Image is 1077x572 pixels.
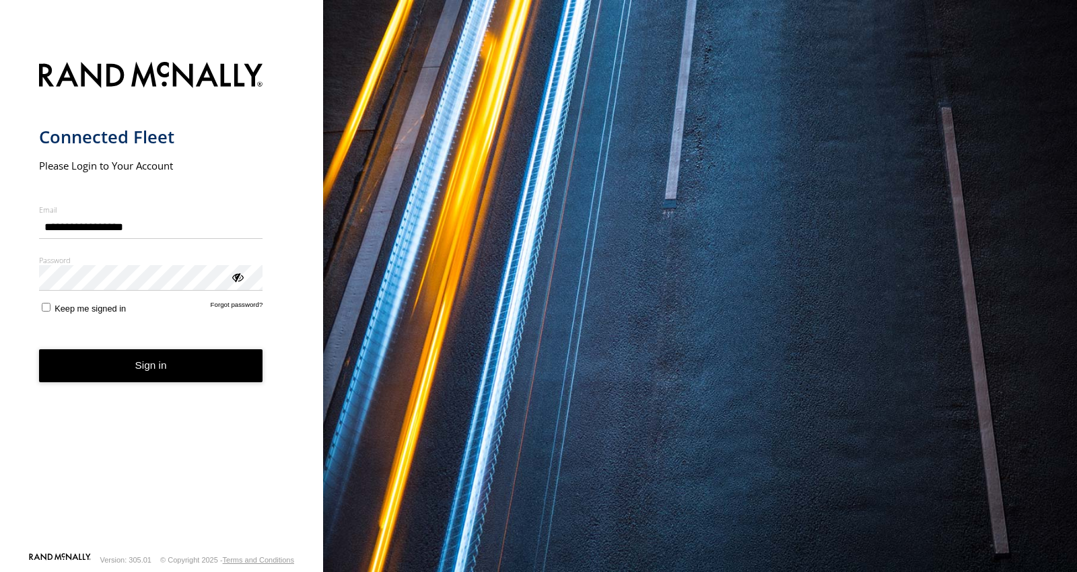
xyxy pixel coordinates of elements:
[100,556,151,564] div: Version: 305.01
[39,349,263,382] button: Sign in
[39,54,285,552] form: main
[160,556,294,564] div: © Copyright 2025 -
[39,159,263,172] h2: Please Login to Your Account
[39,205,263,215] label: Email
[211,301,263,314] a: Forgot password?
[39,59,263,94] img: Rand McNally
[223,556,294,564] a: Terms and Conditions
[39,126,263,148] h1: Connected Fleet
[29,553,91,567] a: Visit our Website
[42,303,50,312] input: Keep me signed in
[55,303,126,314] span: Keep me signed in
[230,270,244,283] div: ViewPassword
[39,255,263,265] label: Password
